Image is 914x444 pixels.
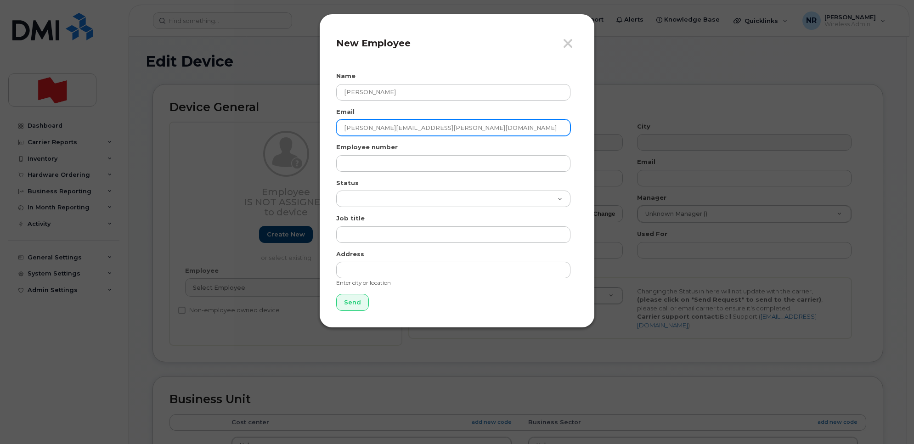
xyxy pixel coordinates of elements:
h4: New Employee [336,38,578,49]
label: Job title [336,214,365,223]
input: Send [336,294,369,311]
label: Address [336,250,364,259]
label: Name [336,72,355,80]
label: Email [336,107,355,116]
label: Status [336,179,359,187]
small: Enter city or location [336,279,391,286]
label: Employee number [336,143,398,152]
